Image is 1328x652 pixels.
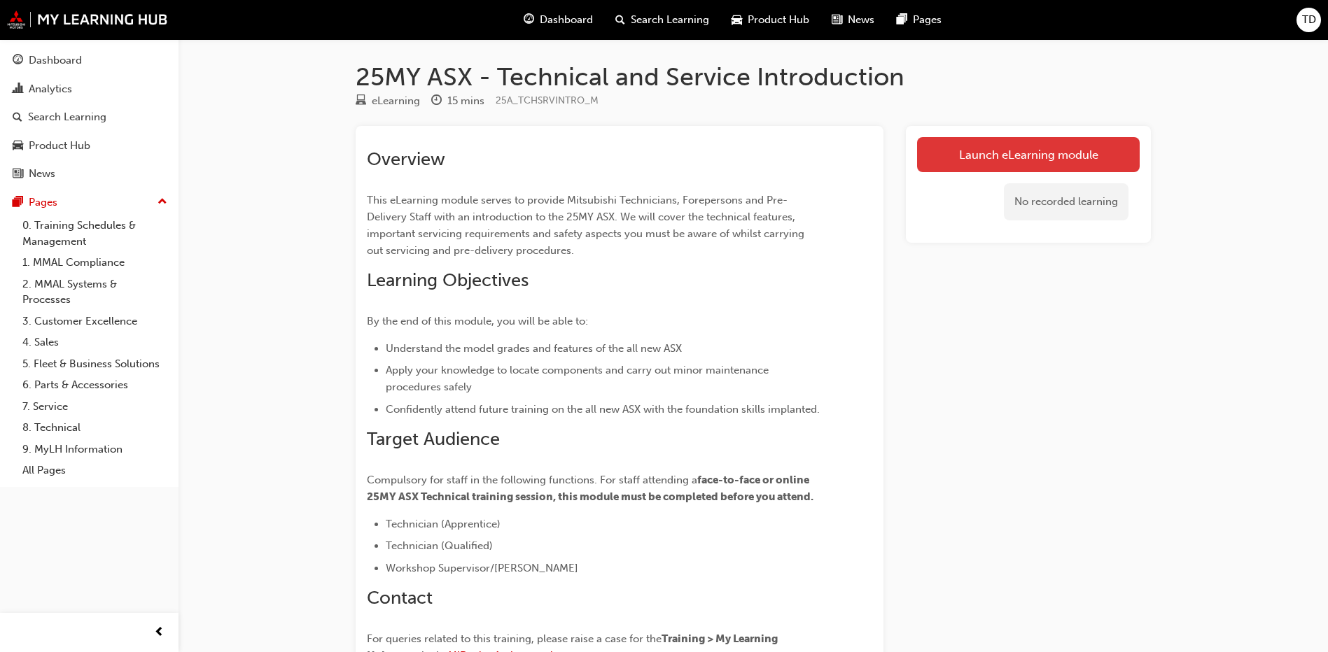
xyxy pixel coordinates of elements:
[17,215,173,252] a: 0. Training Schedules & Management
[886,6,953,34] a: pages-iconPages
[386,562,578,574] span: Workshop Supervisor/[PERSON_NAME]
[372,93,420,109] div: eLearning
[897,11,907,29] span: pages-icon
[6,133,173,159] a: Product Hub
[604,6,720,34] a: search-iconSearch Learning
[367,587,433,609] span: Contact
[615,11,625,29] span: search-icon
[158,193,167,211] span: up-icon
[17,353,173,375] a: 5. Fleet & Business Solutions
[356,62,1151,92] h1: 25MY ASX - Technical and Service Introduction
[356,95,366,108] span: learningResourceType_ELEARNING-icon
[367,269,529,291] span: Learning Objectives
[367,194,807,257] span: This eLearning module serves to provide Mitsubishi Technicians, Forepersons and Pre-Delivery Staf...
[386,518,501,530] span: Technician (Apprentice)
[6,45,173,190] button: DashboardAnalyticsSearch LearningProduct HubNews
[17,274,173,311] a: 2. MMAL Systems & Processes
[431,95,442,108] span: clock-icon
[540,12,593,28] span: Dashboard
[13,55,23,67] span: guage-icon
[6,161,173,187] a: News
[356,92,420,110] div: Type
[6,76,173,102] a: Analytics
[631,12,709,28] span: Search Learning
[820,6,886,34] a: news-iconNews
[13,168,23,180] span: news-icon
[13,83,23,96] span: chart-icon
[6,104,173,130] a: Search Learning
[748,12,809,28] span: Product Hub
[917,137,1140,172] a: Launch eLearning module
[367,632,662,645] span: For queries related to this training, please raise a case for the
[6,190,173,215] button: Pages
[7,10,168,29] img: mmal
[29,52,82,69] div: Dashboard
[29,138,90,154] div: Product Hub
[29,81,72,97] div: Analytics
[386,403,820,416] span: Confidently attend future training on the all new ASX with the foundation skills implanted.
[29,194,57,211] div: Pages
[28,109,106,125] div: Search Learning
[367,474,697,486] span: Compulsory for staff in the following functions. For staff attending a
[496,94,599,106] span: Learning resource code
[17,439,173,460] a: 9. MyLH Information
[17,252,173,274] a: 1. MMAL Compliance
[367,428,500,450] span: Target Audience
[13,140,23,153] span: car-icon
[1296,8,1321,32] button: TD
[431,92,484,110] div: Duration
[17,332,173,353] a: 4. Sales
[386,539,493,552] span: Technician (Qualified)
[367,315,588,327] span: By the end of this module, you will be able to:
[386,342,682,355] span: Understand the model grades and features of the all new ASX
[367,474,813,503] span: face-to-face or online 25MY ASX Technical training session, this module must be completed before ...
[17,374,173,396] a: 6. Parts & Accessories
[447,93,484,109] div: 15 mins
[913,12,942,28] span: Pages
[13,111,22,124] span: search-icon
[732,11,742,29] span: car-icon
[13,197,23,209] span: pages-icon
[6,48,173,73] a: Dashboard
[154,624,165,642] span: prev-icon
[1004,183,1128,220] div: No recorded learning
[720,6,820,34] a: car-iconProduct Hub
[17,460,173,481] a: All Pages
[386,364,771,393] span: Apply your knowledge to locate components and carry out minor maintenance procedures safely
[29,166,55,182] div: News
[832,11,842,29] span: news-icon
[17,396,173,418] a: 7. Service
[848,12,874,28] span: News
[17,311,173,332] a: 3. Customer Excellence
[512,6,604,34] a: guage-iconDashboard
[367,148,445,170] span: Overview
[1302,12,1316,28] span: TD
[17,417,173,439] a: 8. Technical
[524,11,534,29] span: guage-icon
